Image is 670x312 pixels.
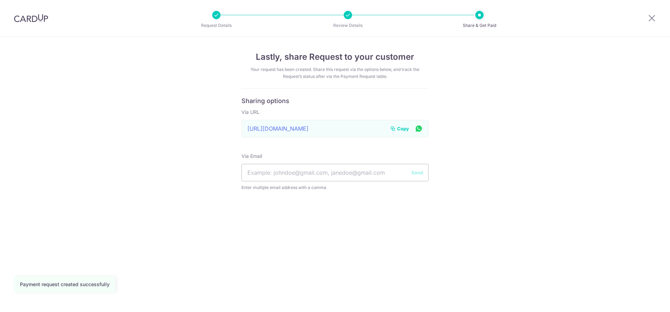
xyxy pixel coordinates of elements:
[241,66,429,80] div: Your request has been created. Share this request via the options below, and track the Request’s ...
[322,22,374,29] p: Review Details
[241,51,429,63] h4: Lastly, share Request to your customer
[241,184,429,191] span: Enter multiple email address with a comma
[14,14,48,22] img: CardUp
[397,125,409,132] span: Copy
[241,109,260,116] label: Via URL
[411,169,423,176] button: Send
[390,125,409,132] button: Copy
[241,97,429,105] h6: Sharing options
[191,22,242,29] p: Request Details
[241,164,429,181] input: Example: johndoe@gmail.com, janedoe@gmail.com
[454,22,505,29] p: Share & Get Paid
[241,153,262,160] label: Via Email
[20,281,110,288] div: Payment request created successfully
